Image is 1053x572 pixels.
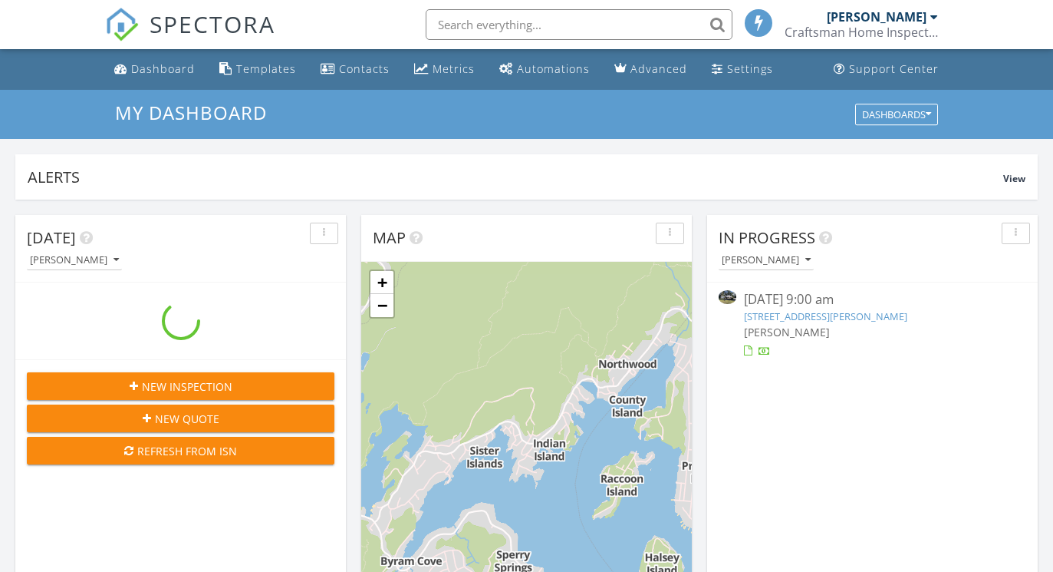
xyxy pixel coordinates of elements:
span: [DATE] [27,227,76,248]
div: Advanced [630,61,687,76]
div: Contacts [339,61,390,76]
div: Metrics [433,61,475,76]
img: The Best Home Inspection Software - Spectora [105,8,139,41]
a: Dashboard [108,55,201,84]
input: Search everything... [426,9,732,40]
a: Contacts [314,55,396,84]
div: Settings [727,61,773,76]
div: [DATE] 9:00 am [744,290,1000,309]
a: Automations (Basic) [493,55,596,84]
div: Automations [517,61,590,76]
div: Dashboard [131,61,195,76]
div: Refresh from ISN [39,443,322,459]
a: Settings [706,55,779,84]
div: [PERSON_NAME] [827,9,926,25]
a: Templates [213,55,302,84]
button: [PERSON_NAME] [719,250,814,271]
a: Support Center [828,55,945,84]
span: In Progress [719,227,815,248]
div: [PERSON_NAME] [30,255,119,266]
div: Craftsman Home Inspection Services LLC [785,25,938,40]
a: [DATE] 9:00 am [STREET_ADDRESS][PERSON_NAME] [PERSON_NAME] [719,290,1026,359]
span: New Quote [155,411,219,427]
button: New Quote [27,405,334,432]
span: Map [373,227,406,248]
a: [STREET_ADDRESS][PERSON_NAME] [744,309,907,323]
button: New Inspection [27,372,334,400]
span: My Dashboard [115,100,267,125]
div: [PERSON_NAME] [722,255,811,266]
span: New Inspection [142,379,232,395]
a: Advanced [608,55,693,84]
img: 9535446%2Fcover_photos%2FBGhFogTW0Z720Os1I4XZ%2Fsmall.jpg [719,290,736,304]
span: SPECTORA [150,8,275,40]
div: Templates [236,61,296,76]
div: Alerts [28,167,1003,187]
a: Metrics [408,55,481,84]
button: Refresh from ISN [27,437,334,465]
span: [PERSON_NAME] [744,325,830,339]
div: Dashboards [862,109,931,120]
button: Dashboards [855,104,938,125]
a: SPECTORA [105,21,275,53]
div: Support Center [849,61,939,76]
button: [PERSON_NAME] [27,250,122,271]
span: View [1003,172,1025,185]
a: Zoom in [370,271,393,294]
a: Zoom out [370,294,393,317]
